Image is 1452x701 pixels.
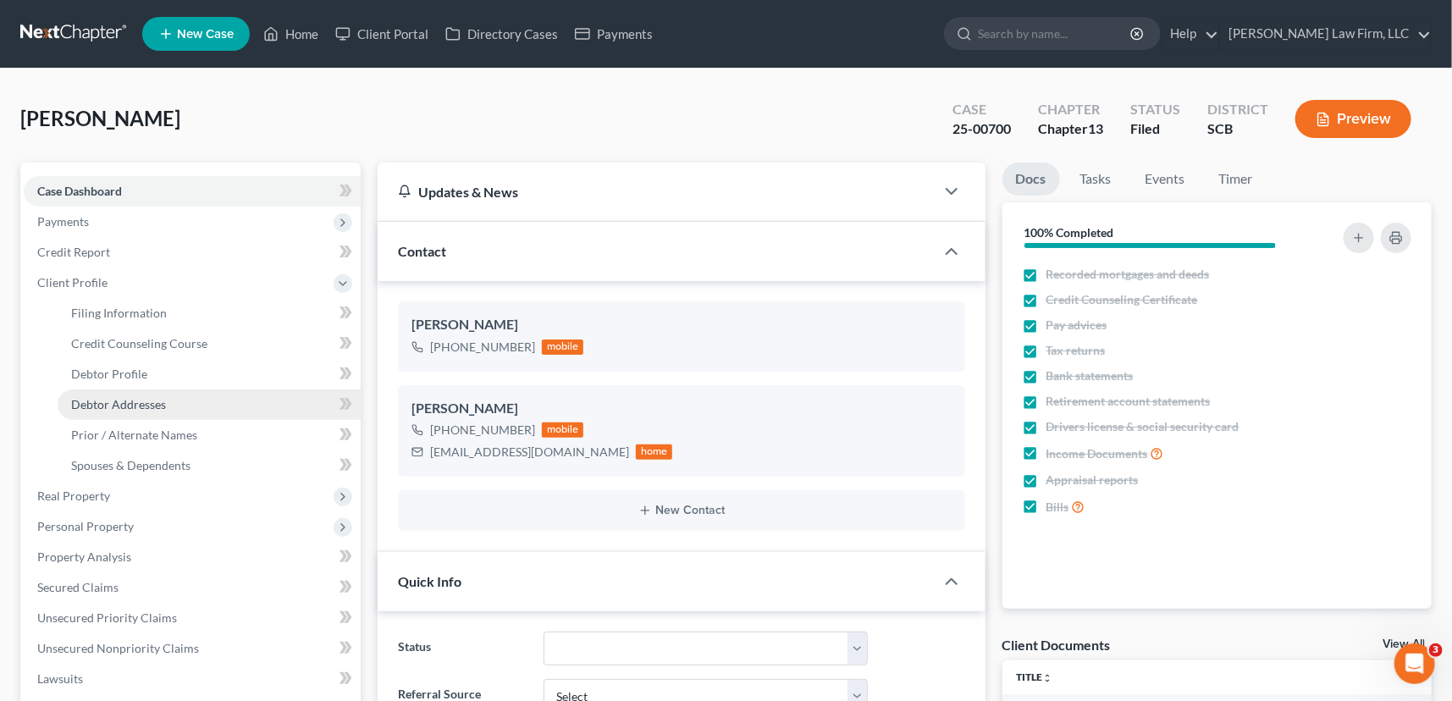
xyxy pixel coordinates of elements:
span: Contact [398,243,446,259]
div: Status [1130,100,1180,119]
a: Client Portal [327,19,437,49]
div: Filed [1130,119,1180,139]
span: Secured Claims [37,580,119,594]
label: Status [389,632,536,665]
span: [PERSON_NAME] [20,106,180,130]
span: Debtor Profile [71,367,147,381]
div: [PERSON_NAME] [411,399,952,419]
a: Timer [1206,163,1267,196]
span: Payments [37,214,89,229]
div: [PHONE_NUMBER] [430,422,535,439]
span: Debtor Addresses [71,397,166,411]
span: Retirement account statements [1046,393,1211,410]
span: 13 [1088,120,1103,136]
div: Case [952,100,1011,119]
span: Recorded mortgages and deeds [1046,266,1210,283]
span: Pay advices [1046,317,1107,334]
span: Income Documents [1046,445,1148,462]
a: Case Dashboard [24,176,361,207]
input: Search by name... [978,18,1133,49]
a: Payments [566,19,661,49]
a: Tasks [1067,163,1125,196]
span: Lawsuits [37,671,83,686]
a: Home [255,19,327,49]
a: Credit Report [24,237,361,268]
a: Prior / Alternate Names [58,420,361,450]
span: Appraisal reports [1046,472,1139,488]
a: View All [1383,638,1425,650]
a: Filing Information [58,298,361,328]
i: unfold_more [1042,673,1052,683]
span: Tax returns [1046,342,1106,359]
span: Unsecured Priority Claims [37,610,177,625]
a: Titleunfold_more [1016,671,1052,683]
div: Chapter [1038,119,1103,139]
div: [PERSON_NAME] [411,315,952,335]
span: Client Profile [37,275,108,290]
a: Docs [1002,163,1060,196]
span: Bills [1046,499,1069,516]
a: Debtor Profile [58,359,361,389]
div: [EMAIL_ADDRESS][DOMAIN_NAME] [430,444,629,461]
span: Filing Information [71,306,167,320]
span: Drivers license & social security card [1046,418,1239,435]
span: Unsecured Nonpriority Claims [37,641,199,655]
div: home [636,444,673,460]
a: Unsecured Priority Claims [24,603,361,633]
a: Lawsuits [24,664,361,694]
span: New Case [177,28,234,41]
a: Unsecured Nonpriority Claims [24,633,361,664]
div: Client Documents [1002,636,1111,654]
span: Real Property [37,488,110,503]
span: Case Dashboard [37,184,122,198]
div: mobile [542,422,584,438]
div: 25-00700 [952,119,1011,139]
span: Property Analysis [37,549,131,564]
a: Directory Cases [437,19,566,49]
div: Updates & News [398,183,914,201]
button: Preview [1295,100,1411,138]
span: Credit Report [37,245,110,259]
a: Debtor Addresses [58,389,361,420]
a: Events [1132,163,1199,196]
span: Spouses & Dependents [71,458,190,472]
div: SCB [1207,119,1268,139]
span: 3 [1429,643,1443,657]
a: Credit Counseling Course [58,328,361,359]
span: Credit Counseling Certificate [1046,291,1198,308]
a: Spouses & Dependents [58,450,361,481]
span: Bank statements [1046,367,1134,384]
strong: 100% Completed [1024,225,1114,240]
a: Property Analysis [24,542,361,572]
div: mobile [542,339,584,355]
span: Credit Counseling Course [71,336,207,350]
span: Quick Info [398,573,461,589]
div: Chapter [1038,100,1103,119]
span: Personal Property [37,519,134,533]
span: Prior / Alternate Names [71,428,197,442]
a: Help [1162,19,1218,49]
iframe: Intercom live chat [1394,643,1435,684]
a: [PERSON_NAME] Law Firm, LLC [1220,19,1431,49]
div: [PHONE_NUMBER] [430,339,535,356]
a: Secured Claims [24,572,361,603]
button: New Contact [411,504,952,517]
div: District [1207,100,1268,119]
